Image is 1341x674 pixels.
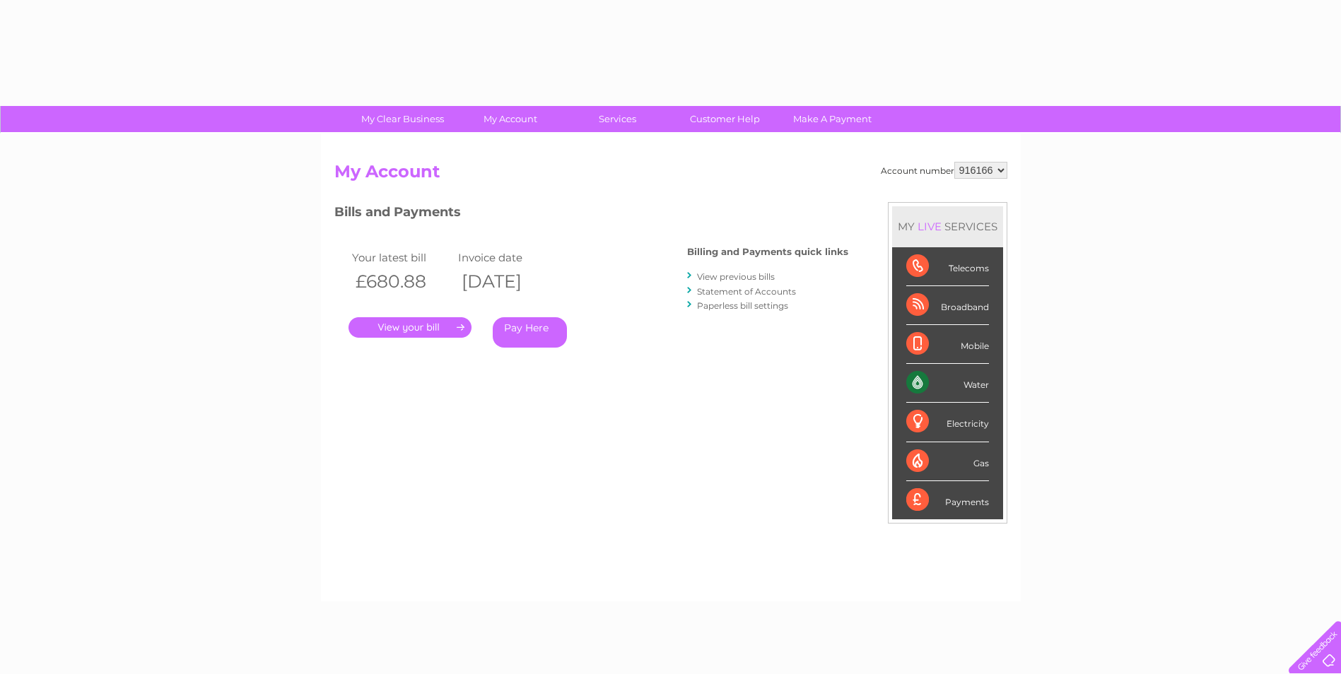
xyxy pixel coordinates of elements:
[881,162,1007,179] div: Account number
[906,481,989,519] div: Payments
[452,106,568,132] a: My Account
[906,286,989,325] div: Broadband
[697,271,775,282] a: View previous bills
[455,267,561,296] th: [DATE]
[697,286,796,297] a: Statement of Accounts
[667,106,783,132] a: Customer Help
[559,106,676,132] a: Services
[334,162,1007,189] h2: My Account
[349,317,472,338] a: .
[349,267,455,296] th: £680.88
[455,248,561,267] td: Invoice date
[906,442,989,481] div: Gas
[892,206,1003,247] div: MY SERVICES
[906,403,989,442] div: Electricity
[774,106,891,132] a: Make A Payment
[915,220,944,233] div: LIVE
[906,364,989,403] div: Water
[906,325,989,364] div: Mobile
[687,247,848,257] h4: Billing and Payments quick links
[493,317,567,348] a: Pay Here
[344,106,461,132] a: My Clear Business
[906,247,989,286] div: Telecoms
[334,202,848,227] h3: Bills and Payments
[697,300,788,311] a: Paperless bill settings
[349,248,455,267] td: Your latest bill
